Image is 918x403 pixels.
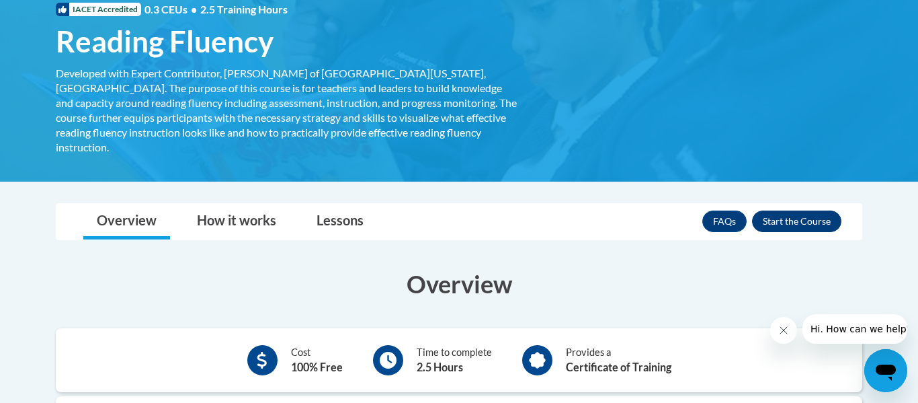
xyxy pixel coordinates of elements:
span: 0.3 CEUs [144,2,288,17]
b: Certificate of Training [566,361,671,373]
span: Reading Fluency [56,24,274,59]
div: Cost [291,345,343,375]
iframe: Close message [770,317,797,344]
h3: Overview [56,267,862,301]
div: Time to complete [417,345,492,375]
span: 2.5 Training Hours [200,3,288,15]
button: Enroll [752,211,841,232]
a: Lessons [303,204,377,240]
a: How it works [183,204,290,240]
iframe: Message from company [802,314,907,344]
span: Hi. How can we help? [8,9,109,20]
a: Overview [83,204,170,240]
div: Provides a [566,345,671,375]
div: Developed with Expert Contributor, [PERSON_NAME] of [GEOGRAPHIC_DATA][US_STATE], [GEOGRAPHIC_DATA... [56,66,519,155]
b: 100% Free [291,361,343,373]
span: • [191,3,197,15]
iframe: Button to launch messaging window [864,349,907,392]
a: FAQs [702,211,747,232]
span: IACET Accredited [56,3,141,16]
b: 2.5 Hours [417,361,463,373]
